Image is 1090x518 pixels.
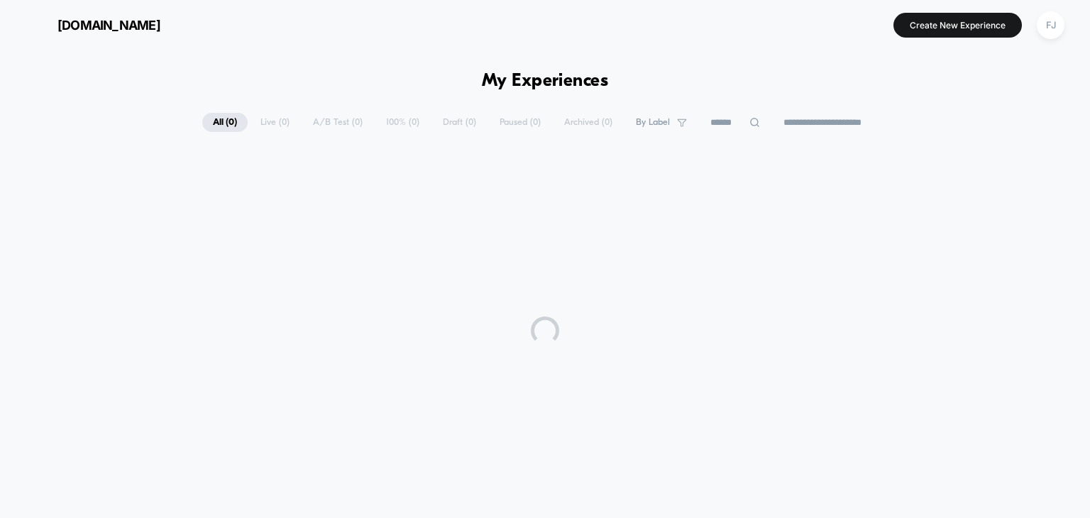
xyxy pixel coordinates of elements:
[202,113,248,132] span: All ( 0 )
[482,71,609,92] h1: My Experiences
[636,117,670,128] span: By Label
[57,18,160,33] span: [DOMAIN_NAME]
[893,13,1022,38] button: Create New Experience
[21,13,165,36] button: [DOMAIN_NAME]
[1037,11,1064,39] div: FJ
[1033,11,1069,40] button: FJ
